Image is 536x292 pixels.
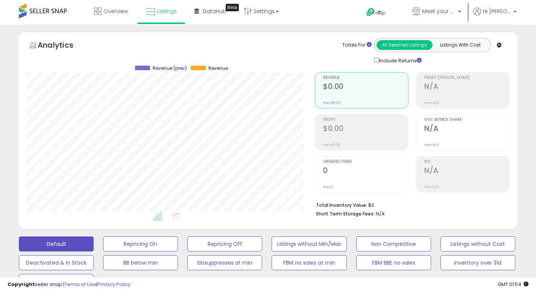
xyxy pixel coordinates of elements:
h2: N/A [424,124,509,134]
button: 0 comp no sales [19,274,94,289]
b: Short Term Storage Fees: [316,211,375,217]
span: N/A [376,210,385,217]
button: Listings without Min/Max [272,236,346,251]
a: Hi [PERSON_NAME] [473,8,516,24]
button: All Selected Listings [377,40,433,50]
div: Totals For [342,42,372,49]
span: Avg. Buybox Share [424,118,509,122]
a: Privacy Policy [97,281,131,288]
small: Prev: 0 [323,185,334,189]
button: Non Competitive [356,236,431,251]
span: Revenue (prev) [153,66,187,71]
span: Ordered Items [323,160,408,164]
button: Listings With Cost [432,40,488,50]
button: Deactivated & In Stock [19,255,94,270]
span: Hi [PERSON_NAME] [483,8,511,15]
span: Overview [103,8,128,15]
h2: $0.00 [323,124,408,134]
button: bbsuppresses at min [187,255,262,270]
span: Profit [PERSON_NAME] [424,76,509,80]
span: DataHub [203,8,226,15]
h2: $0.00 [323,82,408,92]
span: Profit [323,118,408,122]
span: Revenue [323,76,408,80]
h5: Analytics [38,40,88,52]
span: ROI [424,160,509,164]
b: Total Inventory Value: [316,202,367,208]
span: Help [375,10,386,16]
button: BB below min [103,255,178,270]
h2: 0 [323,166,408,176]
button: FBM BBE no sales [356,255,431,270]
small: Prev: $0.00 [323,101,341,105]
button: Listings without Cost [440,236,515,251]
button: inventory over 31d [440,255,515,270]
div: seller snap | | [8,281,131,288]
button: Repricing On [103,236,178,251]
a: Terms of Use [64,281,96,288]
button: Default [19,236,94,251]
span: Listings [157,8,177,15]
button: FBM no sales at min [272,255,346,270]
div: Include Returns [369,56,431,65]
small: Prev: N/A [424,101,439,105]
small: Prev: N/A [424,143,439,147]
li: $0 [316,200,504,209]
strong: Copyright [8,281,35,288]
button: Repricing Off [187,236,262,251]
a: Help [360,2,400,24]
div: Tooltip anchor [226,4,239,11]
h2: N/A [424,166,509,176]
h2: N/A [424,82,509,92]
span: 2025-08-11 01:54 GMT [498,281,528,288]
small: Prev: N/A [424,185,439,189]
span: Revenue [208,66,228,71]
span: Meet your needs [422,8,456,15]
small: Prev: $0.00 [323,143,341,147]
i: Get Help [366,8,375,17]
